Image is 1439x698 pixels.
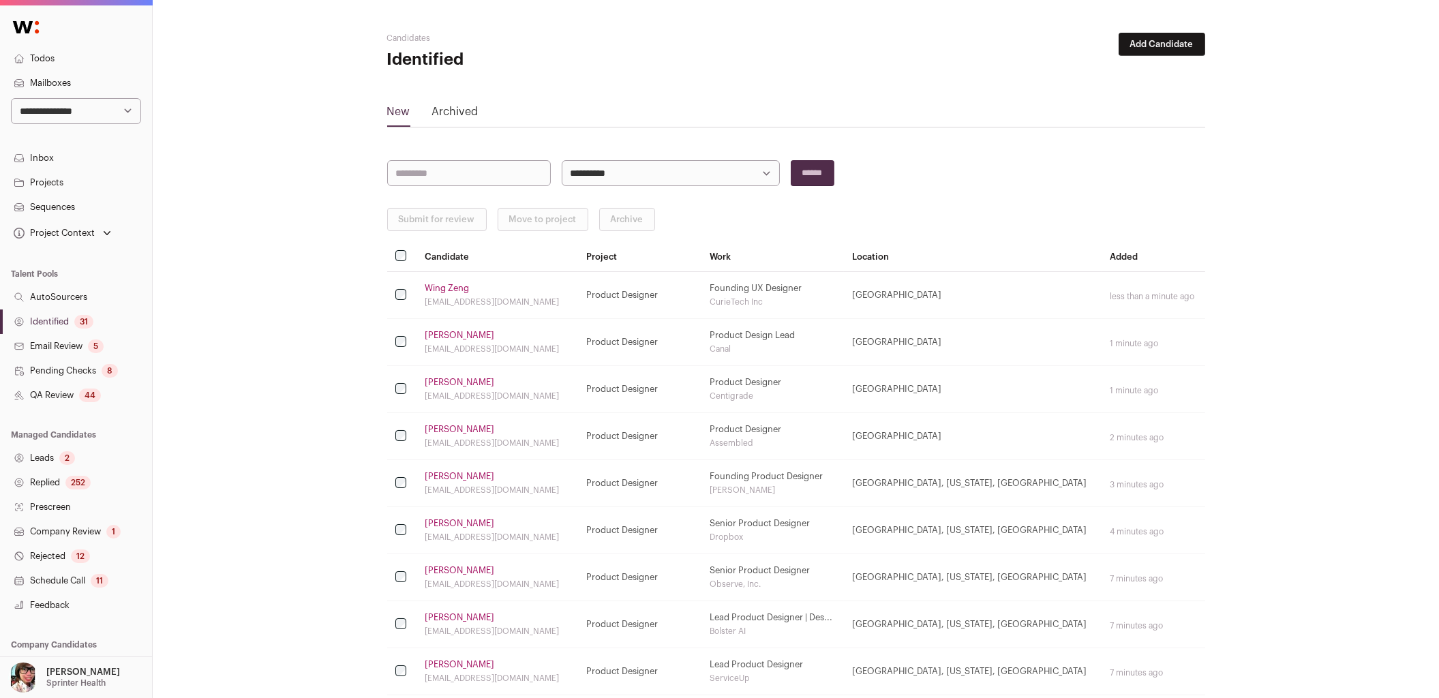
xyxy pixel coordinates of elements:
div: 2 [59,451,75,465]
td: Product Designer [578,413,701,460]
div: 2 minutes ago [1110,432,1197,443]
button: Open dropdown [11,224,114,243]
h1: Identified [387,49,660,71]
td: Product Designer [578,460,701,507]
div: [EMAIL_ADDRESS][DOMAIN_NAME] [425,344,571,354]
a: [PERSON_NAME] [425,612,495,623]
td: Lead Product Designer [701,648,844,695]
a: [PERSON_NAME] [425,330,495,341]
a: Archived [432,104,479,125]
div: [EMAIL_ADDRESS][DOMAIN_NAME] [425,485,571,496]
td: [GEOGRAPHIC_DATA] [844,272,1101,319]
a: [PERSON_NAME] [425,424,495,435]
td: Product Designer [578,366,701,413]
td: [GEOGRAPHIC_DATA] [844,413,1101,460]
a: [PERSON_NAME] [425,518,495,529]
td: Product Designer [578,554,701,601]
div: 7 minutes ago [1110,573,1197,584]
td: Product Designer [578,601,701,648]
div: 12 [71,549,90,563]
div: ServiceUp [710,673,836,684]
div: 1 minute ago [1110,385,1197,396]
a: [PERSON_NAME] [425,377,495,388]
div: 31 [74,315,93,329]
div: 5 [88,339,104,353]
a: Wing Zeng [425,283,470,294]
div: 252 [65,476,91,489]
td: Product Designer [701,413,844,460]
p: [PERSON_NAME] [46,667,120,678]
h2: Candidates [387,33,660,44]
div: Dropbox [710,532,836,543]
p: Sprinter Health [46,678,106,688]
a: New [387,104,410,125]
button: Open dropdown [5,663,123,693]
th: Added [1102,242,1205,272]
th: Work [701,242,844,272]
td: Product Designer [578,272,701,319]
td: Founding UX Designer [701,272,844,319]
div: 11 [91,574,108,588]
div: [EMAIL_ADDRESS][DOMAIN_NAME] [425,391,571,401]
td: [GEOGRAPHIC_DATA], [US_STATE], [GEOGRAPHIC_DATA] [844,507,1101,554]
div: 1 minute ago [1110,338,1197,349]
div: 44 [79,389,101,402]
td: [GEOGRAPHIC_DATA], [US_STATE], [GEOGRAPHIC_DATA] [844,601,1101,648]
td: Founding Product Designer [701,460,844,507]
div: Canal [710,344,836,354]
div: [EMAIL_ADDRESS][DOMAIN_NAME] [425,579,571,590]
div: Bolster AI [710,626,836,637]
td: Product Designer [578,319,701,366]
td: Product Designer [578,648,701,695]
div: 1 [106,525,121,538]
div: [PERSON_NAME] [710,485,836,496]
a: [PERSON_NAME] [425,471,495,482]
div: Project Context [11,228,95,239]
button: Add Candidate [1119,33,1205,56]
div: [EMAIL_ADDRESS][DOMAIN_NAME] [425,673,571,684]
div: [EMAIL_ADDRESS][DOMAIN_NAME] [425,297,571,307]
div: less than a minute ago [1110,291,1197,302]
td: Lead Product Designer | Des... [701,601,844,648]
div: CurieTech Inc [710,297,836,307]
td: Senior Product Designer [701,507,844,554]
div: 7 minutes ago [1110,667,1197,678]
img: Wellfound [5,14,46,41]
img: 14759586-medium_jpg [8,663,38,693]
div: 8 [102,364,118,378]
div: 4 minutes ago [1110,526,1197,537]
div: Assembled [710,438,836,449]
div: Observe, Inc. [710,579,836,590]
th: Location [844,242,1101,272]
td: [GEOGRAPHIC_DATA] [844,319,1101,366]
td: [GEOGRAPHIC_DATA], [US_STATE], [GEOGRAPHIC_DATA] [844,460,1101,507]
a: [PERSON_NAME] [425,659,495,670]
td: Senior Product Designer [701,554,844,601]
td: Product Designer [578,507,701,554]
th: Candidate [417,242,579,272]
td: Product Designer [701,366,844,413]
td: [GEOGRAPHIC_DATA], [US_STATE], [GEOGRAPHIC_DATA] [844,554,1101,601]
div: 3 minutes ago [1110,479,1197,490]
th: Project [578,242,701,272]
td: Product Design Lead [701,319,844,366]
a: [PERSON_NAME] [425,565,495,576]
td: [GEOGRAPHIC_DATA], [US_STATE], [GEOGRAPHIC_DATA] [844,648,1101,695]
div: Centigrade [710,391,836,401]
div: [EMAIL_ADDRESS][DOMAIN_NAME] [425,626,571,637]
div: 7 minutes ago [1110,620,1197,631]
td: [GEOGRAPHIC_DATA] [844,366,1101,413]
div: [EMAIL_ADDRESS][DOMAIN_NAME] [425,532,571,543]
div: [EMAIL_ADDRESS][DOMAIN_NAME] [425,438,571,449]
